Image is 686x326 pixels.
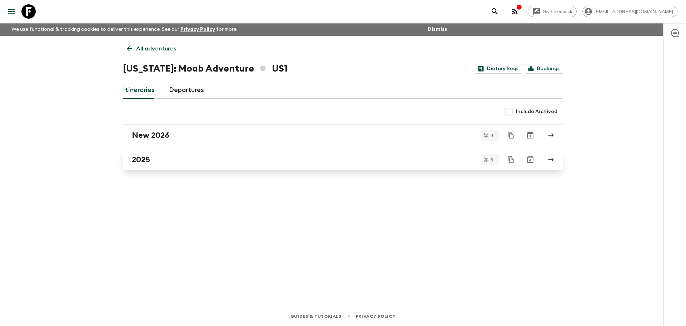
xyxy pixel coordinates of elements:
a: Bookings [525,64,563,74]
button: Archive [523,152,537,167]
a: Privacy Policy [180,27,215,32]
a: All adventures [123,42,180,56]
p: All adventures [136,44,176,53]
a: Itineraries [123,82,155,99]
a: Dietary Reqs [475,64,522,74]
button: Archive [523,128,537,142]
span: Include Archived [516,108,557,115]
h2: New 2026 [132,131,169,140]
h1: [US_STATE]: Moab Adventure US1 [123,62,288,76]
a: Guides & Tutorials [290,312,342,320]
a: 2025 [123,149,563,170]
span: 9 [486,133,497,138]
button: menu [4,4,19,19]
button: Dismiss [426,24,449,34]
span: 5 [486,157,497,162]
button: Duplicate [504,153,517,166]
span: [EMAIL_ADDRESS][DOMAIN_NAME] [591,9,677,14]
span: Give feedback [539,9,576,14]
div: [EMAIL_ADDRESS][DOMAIN_NAME] [582,6,677,17]
h2: 2025 [132,155,150,164]
a: Give feedback [528,6,577,17]
a: Privacy Policy [356,312,396,320]
button: search adventures [488,4,502,19]
p: We use functional & tracking cookies to deliver this experience. See our for more. [9,23,240,36]
a: New 2026 [123,125,563,146]
button: Duplicate [504,129,517,142]
a: Departures [169,82,204,99]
